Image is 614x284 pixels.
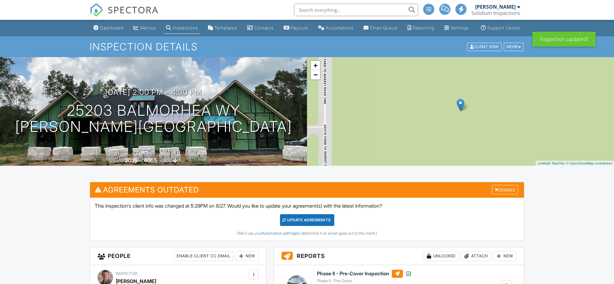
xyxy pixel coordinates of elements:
[125,157,138,164] div: 2025
[472,10,520,16] div: Solidium Inspections
[105,88,202,97] h3: [DATE] 2:00 pm - 4:30 pm
[294,4,418,16] input: Search everything...
[462,251,491,261] div: Attach
[370,25,398,30] div: Email Queue
[90,182,524,197] h3: Agreements Outdated
[487,25,521,30] div: Support Center
[164,22,201,34] a: Inspections
[108,3,159,16] span: SPECTORA
[90,247,266,265] h3: People
[116,271,137,276] span: Inspector
[424,251,459,261] div: Unlocked
[245,22,276,34] a: Contacts
[291,25,308,30] div: Payouts
[178,159,185,163] span: slab
[95,231,519,236] div: (We'll use your to determine if an email goes out to the client.)
[537,161,548,165] a: Leaflet
[316,22,356,34] a: Automations (Advanced)
[451,25,469,30] div: Settings
[205,22,240,34] a: Templates
[467,44,503,49] a: Client View
[90,198,524,241] div: This inspection's client info was changed at 5:29PM on 8/27. Would you like to update your agreem...
[532,32,596,47] div: Inspection updated!
[174,251,233,261] div: Enable Client CC Email
[494,251,517,261] div: New
[173,25,198,30] div: Inspections
[158,159,167,163] span: sq. ft.
[311,61,320,70] a: Zoom in
[478,22,523,34] a: Support Center
[90,41,524,52] h1: Inspection Details
[214,25,237,30] div: Templates
[140,25,156,30] div: Metrics
[492,185,518,195] div: Dismiss
[262,231,297,236] a: Automation settings
[566,161,612,165] a: © OpenStreetMap contributors
[15,102,292,135] h1: 25203 Balmorhea Wy [PERSON_NAME][GEOGRAPHIC_DATA]
[100,25,124,30] div: Dashboard
[144,157,157,164] div: 4055
[91,22,126,34] a: Dashboard
[361,22,400,34] a: Email Queue
[467,43,502,51] div: Client View
[536,161,614,166] div: |
[90,3,103,17] img: The Best Home Inspection Software - Spectora
[475,4,516,10] div: [PERSON_NAME]
[326,25,354,30] div: Automations
[504,43,524,51] div: More
[281,22,311,34] a: Payouts
[405,22,437,34] a: Reporting
[236,251,259,261] div: New
[117,159,124,163] span: Built
[274,247,524,265] h3: Reports
[413,25,434,30] div: Reporting
[549,161,565,165] a: © MapTiler
[311,70,320,79] a: Zoom out
[280,214,334,226] div: Update Agreements
[317,278,412,283] div: Phase II - Pre-Cover
[442,22,471,34] a: Settings
[90,8,159,21] a: SPECTORA
[254,25,274,30] div: Contacts
[131,22,159,34] a: Metrics
[317,270,412,278] h6: Phase II - Pre-Cover Inspection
